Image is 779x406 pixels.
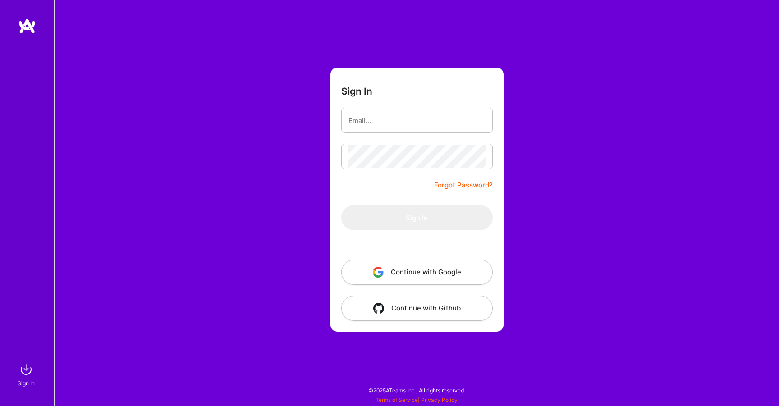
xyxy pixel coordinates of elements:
[434,180,493,191] a: Forgot Password?
[348,109,486,132] input: overall type: EMAIL_ADDRESS server type: EMAIL_ADDRESS heuristic type: UNKNOWN_TYPE label: Email....
[341,205,493,230] button: Sign In
[17,360,35,379] img: sign in
[18,379,35,388] div: Sign In
[341,260,493,285] button: Continue with Google
[341,296,493,321] button: Continue with Github
[376,397,418,403] a: Terms of Service
[421,397,458,403] a: Privacy Policy
[376,397,458,403] span: |
[373,267,384,278] img: icon
[54,379,779,401] div: © 2025 ATeams Inc., All rights reserved.
[19,360,35,388] a: sign inSign In
[18,18,36,34] img: logo
[341,86,372,97] h3: Sign In
[373,303,384,314] img: icon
